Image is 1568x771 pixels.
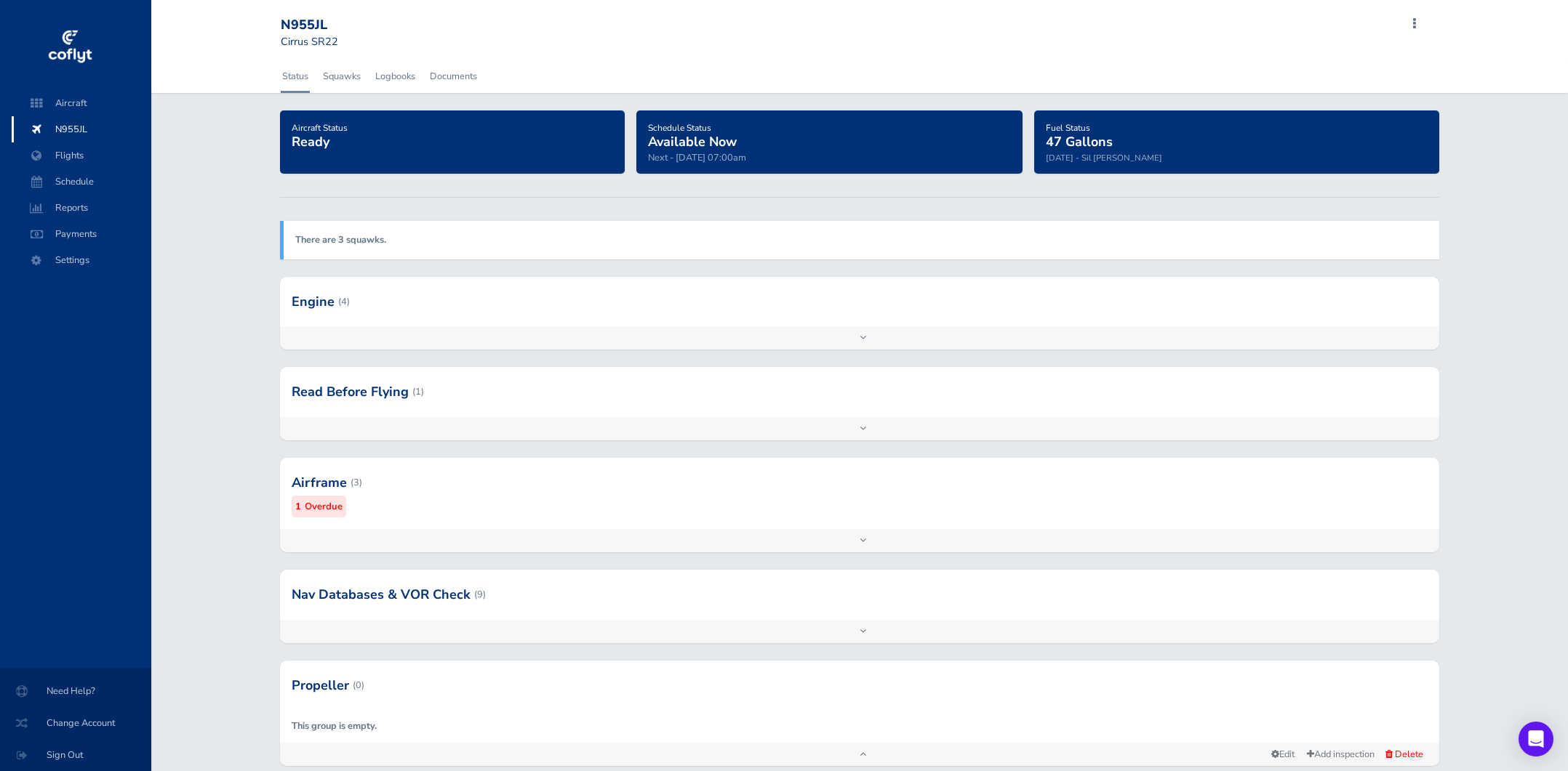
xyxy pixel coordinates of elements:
small: Overdue [305,499,343,514]
a: Squawks [321,60,362,92]
button: Delete [1381,746,1428,762]
span: Next - [DATE] 07:00am [648,151,746,164]
span: Edit [1271,748,1295,761]
span: Change Account [17,710,134,736]
span: Available Now [648,133,737,150]
span: Aircraft [26,90,137,116]
span: Settings [26,247,137,273]
span: Ready [292,133,329,150]
span: Delete [1395,748,1423,761]
span: Flights [26,142,137,169]
a: Edit [1265,745,1300,764]
span: Fuel Status [1046,122,1090,134]
span: Need Help? [17,678,134,704]
span: Aircraft Status [292,122,348,134]
span: 47 Gallons [1046,133,1113,150]
a: Schedule StatusAvailable Now [648,118,737,151]
small: [DATE] - Sil [PERSON_NAME] [1046,152,1162,164]
img: coflyt logo [46,25,94,69]
span: Sign Out [17,742,134,768]
span: Payments [26,221,137,247]
a: Add inspection [1300,744,1381,765]
strong: This group is empty. [292,719,377,732]
span: Schedule [26,169,137,195]
a: Status [281,60,310,92]
a: Logbooks [374,60,417,92]
span: Schedule Status [648,122,711,134]
a: Documents [428,60,479,92]
small: Cirrus SR22 [281,34,338,49]
span: Reports [26,195,137,221]
div: N955JL [281,17,385,33]
a: There are 3 squawks. [295,233,386,246]
span: N955JL [26,116,137,142]
div: Open Intercom Messenger [1519,722,1553,756]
